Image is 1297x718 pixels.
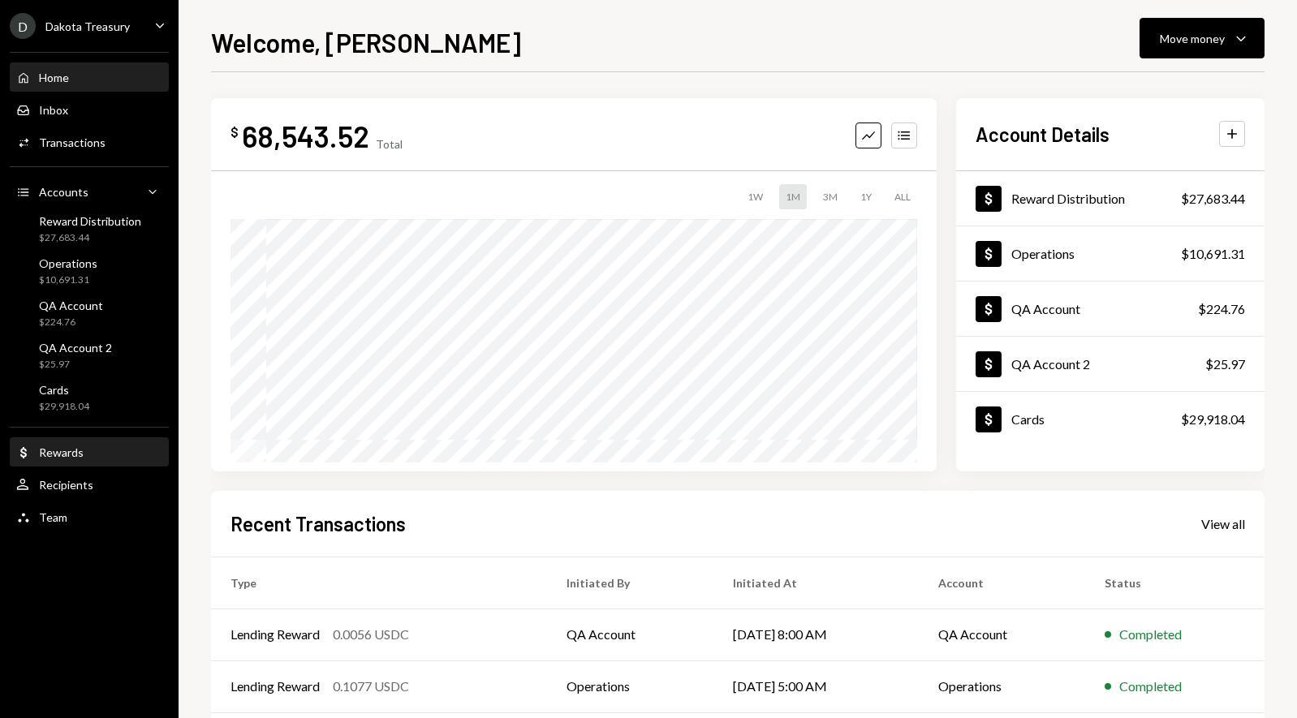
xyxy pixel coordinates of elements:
div: $10,691.31 [1181,244,1245,264]
div: $10,691.31 [39,273,97,287]
div: Cards [1011,411,1045,427]
th: Account [919,557,1085,608]
div: 0.0056 USDC [333,625,409,644]
div: $ [231,124,239,140]
div: View all [1201,516,1245,532]
div: $224.76 [1198,299,1245,319]
div: $27,683.44 [1181,189,1245,209]
a: Cards$29,918.04 [10,378,169,417]
div: Dakota Treasury [45,19,130,33]
th: Initiated At [713,557,919,608]
div: $27,683.44 [39,231,141,245]
th: Status [1085,557,1265,608]
a: Accounts [10,177,169,206]
div: QA Account 2 [1011,356,1090,372]
a: Reward Distribution$27,683.44 [10,209,169,248]
div: Completed [1119,625,1182,644]
td: [DATE] 8:00 AM [713,608,919,660]
div: 1Y [854,184,878,209]
a: QA Account 2$25.97 [10,336,169,375]
div: Reward Distribution [1011,191,1125,206]
div: 1M [779,184,807,209]
td: Operations [547,660,713,712]
div: $29,918.04 [39,400,89,414]
div: QA Account [1011,301,1080,316]
div: Operations [39,256,97,270]
td: Operations [919,660,1085,712]
h2: Account Details [976,121,1110,148]
div: 68,543.52 [242,118,369,154]
div: Total [376,137,403,151]
div: Transactions [39,135,106,149]
a: Operations$10,691.31 [956,226,1265,281]
a: Inbox [10,95,169,124]
div: Recipients [39,478,93,492]
h1: Welcome, [PERSON_NAME] [211,26,521,58]
a: Reward Distribution$27,683.44 [956,171,1265,226]
div: Completed [1119,677,1182,696]
h2: Recent Transactions [231,510,406,537]
th: Initiated By [547,557,713,608]
a: QA Account$224.76 [10,294,169,333]
div: Cards [39,383,89,397]
div: Reward Distribution [39,214,141,228]
a: QA Account 2$25.97 [956,337,1265,391]
div: Lending Reward [231,625,320,644]
td: QA Account [919,608,1085,660]
a: Home [10,62,169,92]
div: $29,918.04 [1181,410,1245,429]
div: Home [39,71,69,84]
a: QA Account$224.76 [956,282,1265,336]
div: 3M [817,184,844,209]
div: QA Account [39,299,103,312]
div: Lending Reward [231,677,320,696]
div: ALL [888,184,917,209]
div: D [10,13,36,39]
div: Inbox [39,103,68,117]
a: Transactions [10,127,169,157]
div: 1W [741,184,769,209]
button: Move money [1140,18,1265,58]
div: QA Account 2 [39,341,112,355]
div: Move money [1160,30,1225,47]
td: [DATE] 5:00 AM [713,660,919,712]
div: 0.1077 USDC [333,677,409,696]
a: Recipients [10,470,169,499]
div: Accounts [39,185,88,199]
a: Cards$29,918.04 [956,392,1265,446]
div: Rewards [39,445,84,459]
a: Operations$10,691.31 [10,252,169,290]
td: QA Account [547,608,713,660]
div: Team [39,510,67,524]
a: Team [10,502,169,531]
div: $25.97 [39,358,112,372]
div: $25.97 [1205,355,1245,374]
a: View all [1201,514,1245,532]
div: Operations [1011,246,1075,261]
a: Rewards [10,437,169,466]
div: $224.76 [39,316,103,329]
th: Type [211,557,547,608]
